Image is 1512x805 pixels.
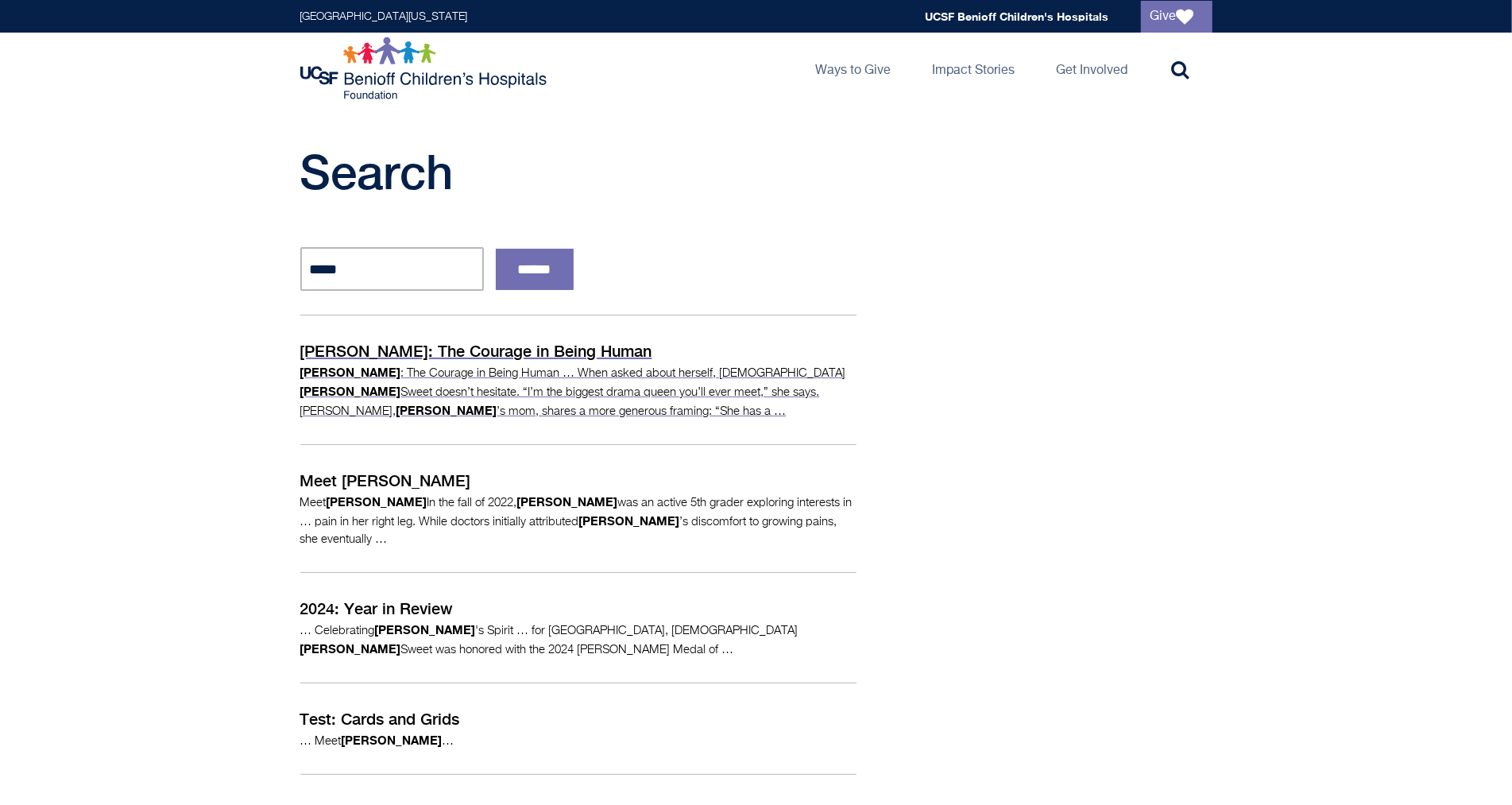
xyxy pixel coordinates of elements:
[300,315,857,444] a: [PERSON_NAME]: The Courage in Being Human [PERSON_NAME]: The Courage in Being Human … When asked ...
[300,384,401,398] strong: [PERSON_NAME]
[300,731,857,750] p: … Meet …
[1044,33,1141,104] a: Get Involved
[300,339,857,363] p: [PERSON_NAME]: The Courage in Being Human
[300,11,468,22] a: [GEOGRAPHIC_DATA][US_STATE]
[300,37,551,100] img: Logo for UCSF Benioff Children's Hospitals Foundation
[396,403,497,417] strong: [PERSON_NAME]
[300,641,401,656] strong: [PERSON_NAME]
[327,494,427,509] strong: [PERSON_NAME]
[920,33,1028,104] a: Impact Stories
[300,363,857,420] p: : The Courage in Being Human … When asked about herself, [DEMOGRAPHIC_DATA] Sweet doesn’t hesitat...
[926,10,1109,23] a: UCSF Benioff Children's Hospitals
[1141,1,1212,33] a: Give
[300,597,857,621] p: 2024: Year in Review
[375,622,476,637] strong: [PERSON_NAME]
[579,513,680,528] strong: [PERSON_NAME]
[803,33,904,104] a: Ways to Give
[300,572,857,683] a: 2024: Year in Review … Celebrating[PERSON_NAME]'s Spirit … for [GEOGRAPHIC_DATA], [DEMOGRAPHIC_DA...
[300,621,857,659] p: … Celebrating 's Spirit … for [GEOGRAPHIC_DATA], [DEMOGRAPHIC_DATA] Sweet was honored with the 20...
[300,469,857,493] p: Meet [PERSON_NAME]
[300,144,912,199] h1: Search
[300,683,857,774] a: Test: Cards and Grids … Meet[PERSON_NAME]…
[517,494,618,509] strong: [PERSON_NAME]
[300,707,857,731] p: Test: Cards and Grids
[300,365,401,379] strong: [PERSON_NAME]
[300,444,857,572] a: Meet [PERSON_NAME] Meet[PERSON_NAME]In the fall of 2022,[PERSON_NAME]was an active 5th grader exp...
[300,493,857,548] p: Meet In the fall of 2022, was an active 5th grader exploring interests in … pain in her right leg...
[342,733,443,747] strong: [PERSON_NAME]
